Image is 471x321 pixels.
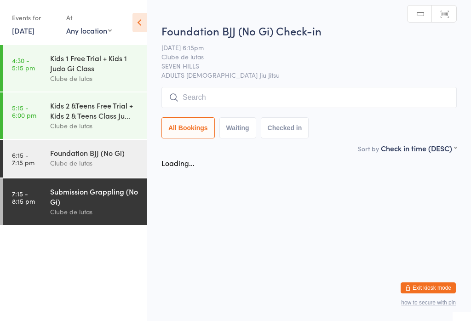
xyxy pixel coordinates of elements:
time: 6:15 - 7:15 pm [12,151,34,166]
div: Loading... [161,158,195,168]
a: 6:15 -7:15 pmFoundation BJJ (No Gi)Clube de lutas [3,140,147,178]
a: 5:15 -6:00 pmKids 2 &Teens Free Trial + Kids 2 & Teens Class Ju...Clube de lutas [3,92,147,139]
a: [DATE] [12,25,34,35]
a: 7:15 -8:15 pmSubmission Grappling (No Gi)Clube de lutas [3,178,147,225]
input: Search [161,87,457,108]
div: Events for [12,10,57,25]
div: Clube de lutas [50,120,139,131]
button: Checked in [261,117,309,138]
span: [DATE] 6:15pm [161,43,442,52]
label: Sort by [358,144,379,153]
div: Foundation BJJ (No Gi) [50,148,139,158]
button: how to secure with pin [401,299,456,306]
a: 4:30 -5:15 pmKids 1 Free Trial + Kids 1 Judo Gi ClassClube de lutas [3,45,147,92]
div: At [66,10,112,25]
div: Check in time (DESC) [381,143,457,153]
div: Any location [66,25,112,35]
time: 7:15 - 8:15 pm [12,190,35,205]
span: Clube de lutas [161,52,442,61]
div: Kids 2 &Teens Free Trial + Kids 2 & Teens Class Ju... [50,100,139,120]
time: 4:30 - 5:15 pm [12,57,35,71]
button: All Bookings [161,117,215,138]
h2: Foundation BJJ (No Gi) Check-in [161,23,457,38]
button: Exit kiosk mode [401,282,456,293]
div: Clube de lutas [50,206,139,217]
button: Waiting [219,117,256,138]
time: 5:15 - 6:00 pm [12,104,36,119]
span: ADULTS [DEMOGRAPHIC_DATA] Jiu Jitsu [161,70,457,80]
div: Submission Grappling (No Gi) [50,186,139,206]
div: Clube de lutas [50,158,139,168]
div: Clube de lutas [50,73,139,84]
div: Kids 1 Free Trial + Kids 1 Judo Gi Class [50,53,139,73]
span: SEVEN HILLS [161,61,442,70]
